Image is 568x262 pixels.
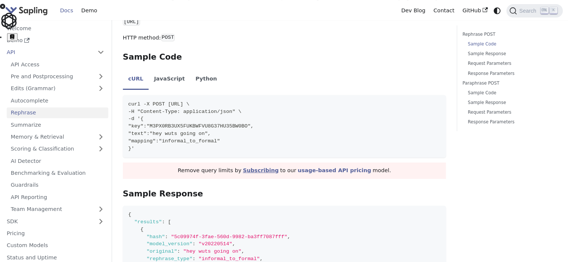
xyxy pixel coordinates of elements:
a: Demo [77,5,101,16]
span: "key":"M3PX0RB3UX5FUKBWFVU8G37HU35BW0BO", [128,123,254,129]
code: POST [161,34,175,41]
span: "v20220514" [199,241,232,247]
a: Sample Response [468,50,552,57]
span: "hash" [146,234,165,240]
span: : [192,241,195,247]
button: Expand sidebar category 'SDK' [93,216,108,227]
h3: Sample Response [123,189,446,199]
div: Remove query limits by to our model. [123,162,446,179]
a: API Reporting [7,192,108,202]
span: { [140,227,143,232]
a: Contact [429,5,459,16]
a: Subscribing [243,167,279,173]
button: Switch between dark and light mode (currently system mode) [492,5,503,16]
span: , [287,234,290,240]
a: Rephrase [7,107,108,118]
p: HTTP method: [123,34,446,42]
span: , [260,256,263,262]
span: , [232,241,235,247]
span: "5c09974f-3fae-560d-9982-ba3ff7087fff" [171,234,287,240]
a: Docs [56,5,77,16]
a: Response Parameters [468,70,552,77]
a: Scoring & Classification [7,143,108,154]
span: "informal_to_formal" [199,256,260,262]
span: "model_version" [146,241,192,247]
span: curl -X POST [URL] \ [128,101,189,107]
span: : [165,234,168,240]
a: usage-based API pricing [298,167,371,173]
span: : [177,249,180,254]
li: Python [190,69,222,90]
a: Sample Code [468,41,552,48]
kbd: K [550,7,557,14]
code: [URL] [123,18,140,26]
a: Pre and Postprocessing [7,71,108,82]
img: Sapling.ai [5,5,48,16]
button: Search (Ctrl+K) [506,4,562,18]
a: Team Management [7,204,108,215]
a: Guardrails [7,180,108,190]
a: AI Detector [7,155,108,166]
h3: Sample Code [123,52,446,62]
span: "rephrase_type" [146,256,192,262]
a: Welcome [3,23,108,34]
span: -H "Content-Type: application/json" \ [128,109,241,114]
a: Request Parameters [468,60,552,67]
a: Pricing [3,228,108,239]
a: Sample Code [468,89,552,97]
span: "hey wuts going on" [183,249,242,254]
a: Paraphrase POST [462,80,555,87]
li: cURL [123,69,149,90]
span: , [241,249,244,254]
a: Response Parameters [468,119,552,126]
a: Request Parameters [468,109,552,116]
a: API Access [7,59,108,70]
span: "original" [146,249,177,254]
a: Edits (Grammar) [7,83,108,94]
span: "mapping":"informal_to_formal" [128,138,220,144]
button: Collapse sidebar category 'API' [93,47,108,58]
a: Custom Models [3,240,108,251]
a: SDK [3,216,93,227]
a: Benchmarking & Evaluation [7,168,108,179]
a: API [3,47,93,58]
span: }' [128,146,134,151]
span: : [162,219,165,225]
a: Sample Response [468,99,552,106]
a: Demo [3,35,108,46]
span: { [128,212,131,217]
span: Search [517,8,541,14]
a: Rephrase POST [462,31,555,38]
span: "results" [134,219,162,225]
span: [ [168,219,171,225]
a: Autocomplete [7,95,108,106]
a: GitHub [458,5,491,16]
li: JavaScript [149,69,190,90]
a: Sapling.ai [5,5,50,16]
span: -d '{ [128,116,143,121]
a: Summarize [7,119,108,130]
span: "text":"hey wuts going on", [128,131,211,136]
a: Memory & Retrieval [7,132,108,142]
a: Dev Blog [397,5,429,16]
span: : [192,256,195,262]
